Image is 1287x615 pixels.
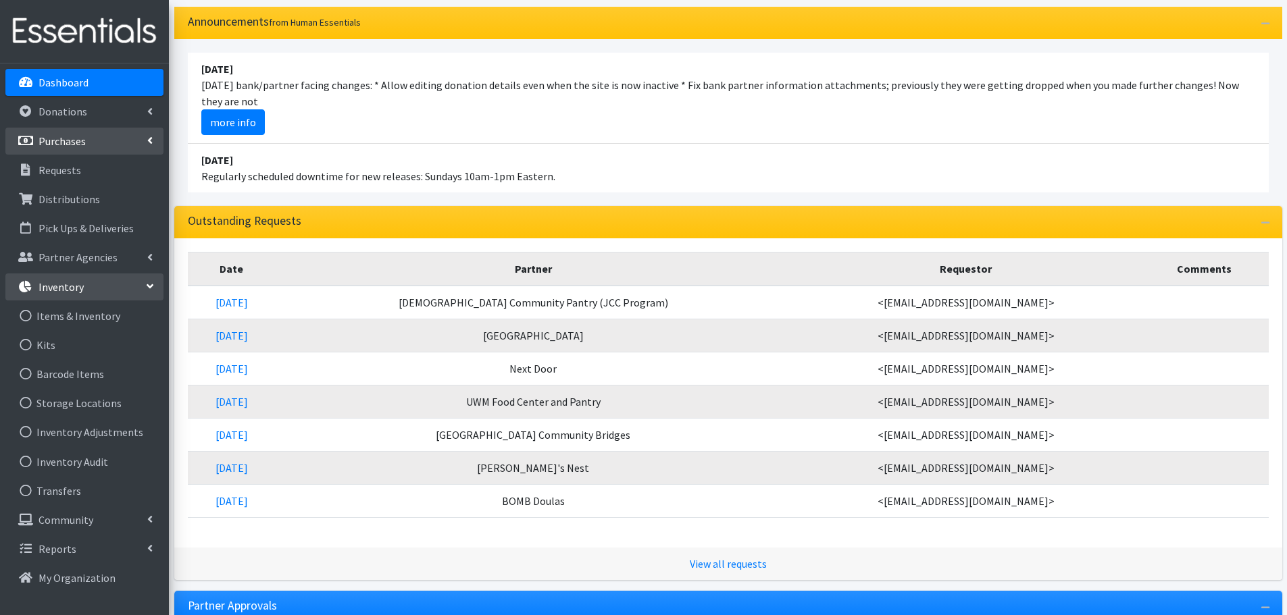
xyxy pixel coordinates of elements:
a: Distributions [5,186,163,213]
td: <[EMAIL_ADDRESS][DOMAIN_NAME]> [791,451,1140,484]
td: BOMB Doulas [276,484,792,517]
p: My Organization [39,571,116,585]
td: <[EMAIL_ADDRESS][DOMAIN_NAME]> [791,319,1140,352]
p: Pick Ups & Deliveries [39,221,134,235]
a: Purchases [5,128,163,155]
td: <[EMAIL_ADDRESS][DOMAIN_NAME]> [791,352,1140,385]
td: Next Door [276,352,792,385]
h3: Partner Approvals [188,599,277,613]
td: [GEOGRAPHIC_DATA] Community Bridges [276,418,792,451]
a: Reports [5,535,163,562]
p: Distributions [39,192,100,206]
img: HumanEssentials [5,9,163,54]
td: <[EMAIL_ADDRESS][DOMAIN_NAME]> [791,418,1140,451]
a: [DATE] [216,362,248,375]
a: Inventory [5,273,163,300]
a: [DATE] [216,329,248,342]
a: Transfers [5,477,163,504]
p: Inventory [39,280,84,294]
p: Donations [39,105,87,118]
td: [DEMOGRAPHIC_DATA] Community Pantry (JCC Program) [276,286,792,319]
li: [DATE] bank/partner facing changes: * Allow editing donation details even when the site is now in... [188,53,1269,144]
strong: [DATE] [201,62,233,76]
td: [PERSON_NAME]'s Nest [276,451,792,484]
p: Dashboard [39,76,89,89]
small: from Human Essentials [269,16,361,28]
td: <[EMAIL_ADDRESS][DOMAIN_NAME]> [791,385,1140,418]
td: [GEOGRAPHIC_DATA] [276,319,792,352]
a: Dashboard [5,69,163,96]
li: Regularly scheduled downtime for new releases: Sundays 10am-1pm Eastern. [188,144,1269,192]
a: Pick Ups & Deliveries [5,215,163,242]
p: Requests [39,163,81,177]
p: Purchases [39,134,86,148]
a: [DATE] [216,395,248,408]
a: [DATE] [216,494,248,508]
a: Storage Locations [5,390,163,417]
a: Partner Agencies [5,244,163,271]
a: [DATE] [216,296,248,309]
a: Items & Inventory [5,302,163,329]
a: Kits [5,331,163,358]
a: Requests [5,157,163,184]
strong: [DATE] [201,153,233,167]
h3: Outstanding Requests [188,214,301,228]
a: [DATE] [216,461,248,475]
td: <[EMAIL_ADDRESS][DOMAIN_NAME]> [791,484,1140,517]
p: Community [39,513,93,527]
a: Barcode Items [5,360,163,387]
a: Inventory Adjustments [5,419,163,446]
th: Date [188,252,276,286]
a: [DATE] [216,428,248,442]
td: UWM Food Center and Pantry [276,385,792,418]
p: Reports [39,542,76,556]
a: Donations [5,98,163,125]
th: Requestor [791,252,1140,286]
th: Partner [276,252,792,286]
a: Community [5,506,163,533]
th: Comments [1140,252,1269,286]
td: <[EMAIL_ADDRESS][DOMAIN_NAME]> [791,286,1140,319]
a: View all requests [690,557,767,570]
h3: Announcements [188,15,361,29]
a: more info [201,109,265,135]
p: Partner Agencies [39,250,118,264]
a: My Organization [5,564,163,591]
a: Inventory Audit [5,448,163,475]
